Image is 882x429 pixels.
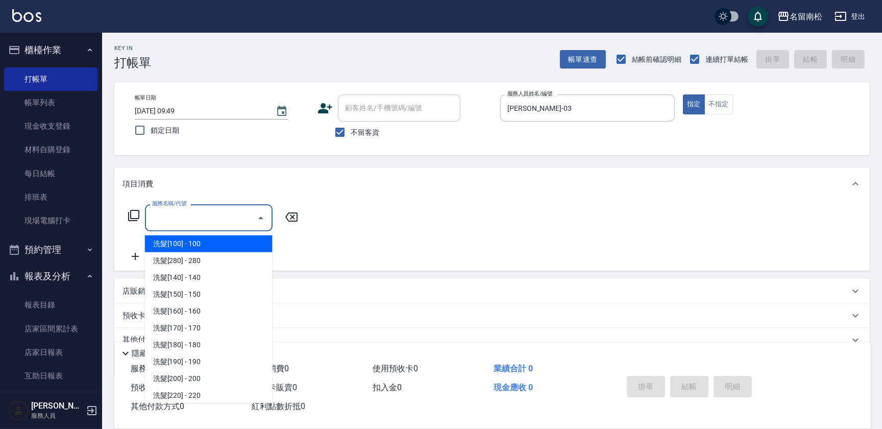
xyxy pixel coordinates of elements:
p: 其他付款方式 [122,335,174,346]
a: 帳單列表 [4,91,98,114]
button: Close [253,210,269,226]
img: Person [8,400,29,421]
span: 洗髮[180] - 180 [145,337,273,353]
span: 洗髮[200] - 200 [145,370,273,387]
p: 店販銷售 [122,286,153,297]
span: 鎖定日期 [151,125,179,136]
button: 櫃檯作業 [4,37,98,63]
button: 指定 [683,94,705,114]
span: 洗髮[100] - 100 [145,235,273,252]
img: Logo [12,9,41,22]
span: 會員卡販賣 0 [252,383,297,392]
p: 隱藏業績明細 [132,348,178,359]
a: 店家日報表 [4,341,98,364]
p: 預收卡販賣 [122,311,161,321]
h2: Key In [114,45,151,52]
span: 洗髮[190] - 190 [145,353,273,370]
button: 登出 [830,7,870,26]
a: 材料自購登錄 [4,138,98,161]
button: 預約管理 [4,236,98,263]
label: 服務人員姓名/編號 [507,90,552,98]
a: 店家區間累計表 [4,317,98,341]
span: 預收卡販賣 0 [131,383,176,392]
label: 服務名稱/代號 [152,200,186,207]
span: 洗髮[150] - 150 [145,286,273,303]
span: 洗髮[160] - 160 [145,303,273,320]
p: 服務人員 [31,411,83,420]
span: 業績合計 0 [494,364,533,373]
button: 不指定 [704,94,733,114]
span: 洗髮[140] - 140 [145,269,273,286]
a: 每日結帳 [4,162,98,185]
button: Choose date, selected date is 2025-08-26 [269,99,294,124]
label: 帳單日期 [135,94,156,102]
p: 項目消費 [122,179,153,189]
div: 其他付款方式 [114,328,870,352]
span: 服務消費 0 [131,364,168,373]
a: 現金收支登錄 [4,114,98,138]
button: 帳單速查 [560,50,606,69]
span: 其他付款方式 0 [131,401,184,411]
span: 結帳前確認明細 [632,54,682,65]
span: 洗髮[220] - 220 [145,387,273,404]
div: 店販銷售 [114,279,870,303]
h3: 打帳單 [114,56,151,70]
a: 打帳單 [4,67,98,91]
input: YYYY/MM/DD hh:mm [135,103,265,120]
span: 洗髮[170] - 170 [145,320,273,337]
span: 連續打單結帳 [705,54,748,65]
span: 現金應收 0 [494,383,533,392]
a: 排班表 [4,185,98,209]
div: 名留南松 [790,10,822,23]
span: 紅利點數折抵 0 [252,401,305,411]
a: 報表目錄 [4,293,98,317]
a: 現場電腦打卡 [4,209,98,232]
a: 互助日報表 [4,364,98,388]
a: 互助排行榜 [4,388,98,411]
button: 名留南松 [773,6,826,27]
h5: [PERSON_NAME] [31,401,83,411]
span: 不留客資 [351,127,379,138]
div: 項目消費 [114,168,870,200]
span: 洗髮[280] - 280 [145,252,273,269]
button: 報表及分析 [4,263,98,290]
span: 扣入金 0 [373,383,402,392]
button: save [748,6,768,27]
span: 使用預收卡 0 [373,364,418,373]
div: 預收卡販賣 [114,303,870,328]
